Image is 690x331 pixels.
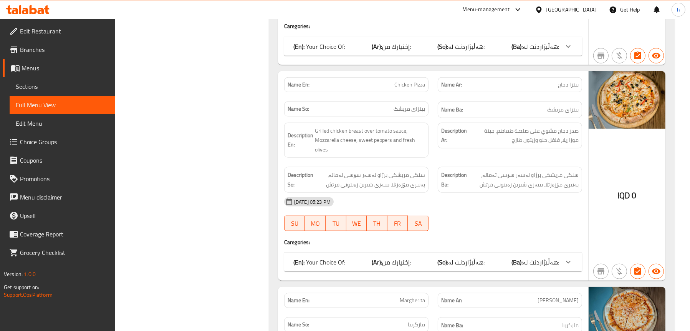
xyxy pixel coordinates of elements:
[20,137,109,146] span: Choice Groups
[547,105,579,115] span: پیتزای مریشک
[612,264,627,279] button: Purchased item
[288,131,313,150] strong: Description En:
[370,218,384,229] span: TH
[315,126,425,155] span: Grilled chicken breast over tomato sauce, Mozzarella cheese, sweet peppers and fresh olives
[394,81,425,89] span: Chicken Pizza
[372,41,382,52] b: (Ar):
[630,264,645,279] button: Has choices
[346,216,367,231] button: WE
[288,170,313,189] strong: Description So:
[441,296,462,304] strong: Name Ar:
[10,114,115,133] a: Edit Menu
[3,243,115,262] a: Grocery Checklist
[16,100,109,110] span: Full Menu View
[649,48,664,63] button: Available
[293,256,304,268] b: (En):
[463,5,510,14] div: Menu-management
[24,269,36,279] span: 1.0.0
[511,256,523,268] b: (Ba):
[20,193,109,202] span: Menu disclaimer
[284,253,582,271] div: (En): Your Choice Of:(Ar):إختيارك من:(So):هەڵبژاردنت لە:(Ba):هەڵبژاردنت لە:
[288,321,309,329] strong: Name So:
[448,256,485,268] span: هەڵبژاردنت لە:
[617,188,630,203] span: IQD
[16,82,109,91] span: Sections
[593,48,609,63] button: Not branch specific item
[438,41,448,52] b: (So):
[20,156,109,165] span: Coupons
[10,96,115,114] a: Full Menu View
[511,41,523,52] b: (Ba):
[10,77,115,96] a: Sections
[632,188,637,203] span: 0
[291,198,334,206] span: [DATE] 05:23 PM
[441,81,462,89] strong: Name Ar:
[558,81,579,89] span: بيتزا دجاج
[593,264,609,279] button: Not branch specific item
[326,216,346,231] button: TU
[293,41,304,52] b: (En):
[387,216,408,231] button: FR
[441,321,463,330] strong: Name Ba:
[649,264,664,279] button: Available
[382,41,411,52] span: إختيارك من:
[546,5,597,14] div: [GEOGRAPHIC_DATA]
[394,105,425,113] span: پیتزای مریشک
[391,218,405,229] span: FR
[589,71,665,129] img: Chicken_Pizza638953684833320443.jpg
[3,133,115,151] a: Choice Groups
[438,256,448,268] b: (So):
[329,218,343,229] span: TU
[315,170,425,189] span: سنگی مریشکی برژاو لەسەر سۆسی تەماتە، پەنیری مۆزەرێلا، بیبەری شیرین زەیتونی فرێش
[538,296,579,304] span: [PERSON_NAME]
[448,41,485,52] span: هەڵبژاردنت لە:
[288,296,309,304] strong: Name En:
[630,48,645,63] button: Has choices
[349,218,364,229] span: WE
[3,59,115,77] a: Menus
[284,238,582,246] h4: Caregories:
[288,105,309,113] strong: Name So:
[20,27,109,36] span: Edit Restaurant
[408,216,429,231] button: SA
[382,256,411,268] span: إختيارك من:
[284,37,582,56] div: (En): Your Choice Of:(Ar):إختيارك من:(So):هەڵبژاردنت لە:(Ba):هەڵبژاردنت لە:
[400,296,425,304] span: Margherita
[20,45,109,54] span: Branches
[284,216,305,231] button: SU
[20,230,109,239] span: Coverage Report
[3,170,115,188] a: Promotions
[411,218,425,229] span: SA
[523,256,559,268] span: هەڵبژاردنت لە:
[4,282,39,292] span: Get support on:
[3,225,115,243] a: Coverage Report
[372,256,382,268] b: (Ar):
[4,290,53,300] a: Support.OpsPlatform
[3,40,115,59] a: Branches
[20,211,109,220] span: Upsell
[408,321,425,329] span: مارگریتا
[288,81,309,89] strong: Name En:
[3,206,115,225] a: Upsell
[4,269,23,279] span: Version:
[367,216,387,231] button: TH
[308,218,323,229] span: MO
[612,48,627,63] button: Purchased item
[293,42,345,51] p: Your Choice Of:
[293,258,345,267] p: Your Choice Of:
[22,63,109,73] span: Menus
[441,170,467,189] strong: Description Ba:
[468,170,579,189] span: سنگی مریشکی برژاو لەسەر سۆسی تەماتە، پەنیری مۆزەرێلا، بیبەری شیرین زەیتونی فرێش
[468,126,579,145] span: صدر دجاج مشوي على صلصة طماطم، جبنة موزاريلا، فلفل حلو وزيتون طازج
[561,321,579,330] span: مارگریتا
[3,151,115,170] a: Coupons
[305,216,326,231] button: MO
[20,248,109,257] span: Grocery Checklist
[3,22,115,40] a: Edit Restaurant
[288,218,302,229] span: SU
[20,174,109,183] span: Promotions
[284,22,582,30] h4: Caregories:
[523,41,559,52] span: هەڵبژاردنت لە:
[16,119,109,128] span: Edit Menu
[441,105,463,115] strong: Name Ba:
